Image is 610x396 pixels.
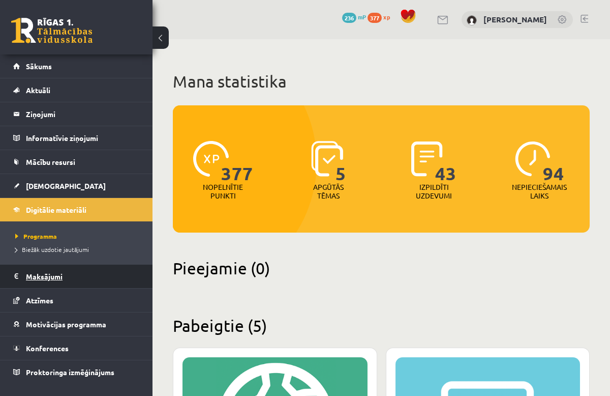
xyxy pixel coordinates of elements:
[309,183,348,200] p: Apgūtās tēmas
[512,183,567,200] p: Nepieciešamais laiks
[11,18,93,43] a: Rīgas 1. Tālmācības vidusskola
[203,183,243,200] p: Nopelnītie punkti
[26,126,140,150] legend: Informatīvie ziņojumi
[13,102,140,126] a: Ziņojumi
[26,265,140,288] legend: Maksājumi
[13,126,140,150] a: Informatīvie ziņojumi
[13,198,140,221] a: Digitālie materiāli
[26,296,53,305] span: Atzīmes
[173,71,590,92] h1: Mana statistika
[467,15,477,25] img: Ričards Jēgers
[173,258,590,278] h2: Pieejamie (0)
[26,157,75,166] span: Mācību resursi
[13,336,140,360] a: Konferences
[414,183,454,200] p: Izpildīti uzdevumi
[193,141,229,177] img: icon-xp-0682a9bc20223a9ccc6f5883a126b849a74cddfe5390d2b41b4391c66f2066e7.svg
[368,13,382,23] span: 377
[411,141,443,177] img: icon-completed-tasks-ad58ae20a441b2904462921112bc710f1caf180af7a3daa7317a5a94f2d26646.svg
[13,313,140,336] a: Motivācijas programma
[15,245,142,254] a: Biežāk uzdotie jautājumi
[221,141,253,183] span: 377
[15,232,57,240] span: Programma
[173,316,590,335] h2: Pabeigtie (5)
[26,320,106,329] span: Motivācijas programma
[26,86,50,95] span: Aktuāli
[342,13,366,21] a: 236 mP
[435,141,456,183] span: 43
[13,360,140,384] a: Proktoringa izmēģinājums
[26,102,140,126] legend: Ziņojumi
[483,14,547,24] a: [PERSON_NAME]
[13,289,140,312] a: Atzīmes
[13,150,140,174] a: Mācību resursi
[26,62,52,71] span: Sākums
[335,141,346,183] span: 5
[26,205,86,214] span: Digitālie materiāli
[311,141,343,177] img: icon-learned-topics-4a711ccc23c960034f471b6e78daf4a3bad4a20eaf4de84257b87e66633f6470.svg
[13,54,140,78] a: Sākums
[13,78,140,102] a: Aktuāli
[15,232,142,241] a: Programma
[383,13,390,21] span: xp
[515,141,551,177] img: icon-clock-7be60019b62300814b6bd22b8e044499b485619524d84068768e800edab66f18.svg
[26,181,106,190] span: [DEMOGRAPHIC_DATA]
[342,13,356,23] span: 236
[26,344,69,353] span: Konferences
[13,265,140,288] a: Maksājumi
[15,245,89,253] span: Biežāk uzdotie jautājumi
[358,13,366,21] span: mP
[13,174,140,197] a: [DEMOGRAPHIC_DATA]
[543,141,564,183] span: 94
[26,367,114,377] span: Proktoringa izmēģinājums
[368,13,395,21] a: 377 xp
